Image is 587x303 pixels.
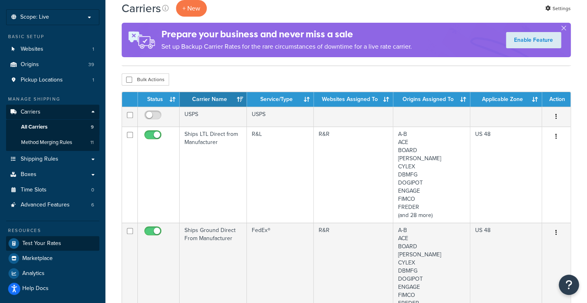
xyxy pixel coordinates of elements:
td: R&R [314,127,393,223]
button: Bulk Actions [122,73,169,86]
h4: Prepare your business and never miss a sale [161,28,412,41]
a: Boxes [6,167,99,182]
a: Websites 1 [6,42,99,57]
li: Method Merging Rules [6,135,99,150]
span: Origins [21,61,39,68]
span: 6 [91,202,94,208]
a: Test Your Rates [6,236,99,251]
span: Test Your Rates [22,240,61,247]
th: Websites Assigned To: activate to sort column ascending [314,92,393,107]
th: Service/Type: activate to sort column ascending [247,92,314,107]
button: Open Resource Center [559,275,579,295]
span: Scope: Live [20,14,49,21]
span: 11 [90,139,94,146]
div: Resources [6,227,99,234]
span: 9 [91,124,94,131]
th: Applicable Zone: activate to sort column ascending [470,92,542,107]
a: All Carriers 9 [6,120,99,135]
a: Analytics [6,266,99,281]
span: Advanced Features [21,202,70,208]
li: All Carriers [6,120,99,135]
a: Shipping Rules [6,152,99,167]
span: Websites [21,46,43,53]
span: Analytics [22,270,45,277]
span: All Carriers [21,124,47,131]
td: USPS [180,107,247,127]
a: Origins 39 [6,57,99,72]
a: Settings [545,3,571,14]
li: Time Slots [6,183,99,198]
div: Manage Shipping [6,96,99,103]
a: Time Slots 0 [6,183,99,198]
img: ad-rules-rateshop-fe6ec290ccb7230408bd80ed9643f0289d75e0ffd9eb532fc0e269fcd187b520.png [122,23,161,57]
a: Carriers [6,105,99,120]
span: Time Slots [21,187,47,193]
a: Advanced Features 6 [6,198,99,213]
a: Help Docs [6,281,99,296]
span: 1 [92,77,94,84]
td: A-B ACE BOARD [PERSON_NAME] CYLEX DBMFG DOGIPOT ENGAGE FIMCO FREDER (and 28 more) [393,127,470,223]
td: R&L [247,127,314,223]
div: Basic Setup [6,33,99,40]
a: Pickup Locations 1 [6,73,99,88]
th: Status: activate to sort column ascending [138,92,180,107]
a: Method Merging Rules 11 [6,135,99,150]
li: Advanced Features [6,198,99,213]
th: Origins Assigned To: activate to sort column ascending [393,92,470,107]
span: Marketplace [22,255,53,262]
span: Pickup Locations [21,77,63,84]
th: Carrier Name: activate to sort column ascending [180,92,247,107]
span: Carriers [21,109,41,116]
h1: Carriers [122,0,161,16]
td: USPS [247,107,314,127]
td: Ships LTL Direct from Manufacturer [180,127,247,223]
span: Shipping Rules [21,156,58,163]
li: Carriers [6,105,99,151]
a: Marketplace [6,251,99,266]
span: 39 [88,61,94,68]
span: Help Docs [22,285,49,292]
span: Boxes [21,171,36,178]
span: 0 [91,187,94,193]
li: Pickup Locations [6,73,99,88]
a: Enable Feature [506,32,561,48]
li: Websites [6,42,99,57]
li: Origins [6,57,99,72]
th: Action [542,92,570,107]
p: Set up Backup Carrier Rates for the rare circumstances of downtime for a live rate carrier. [161,41,412,52]
span: Method Merging Rules [21,139,72,146]
span: 1 [92,46,94,53]
td: US 48 [470,127,542,223]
